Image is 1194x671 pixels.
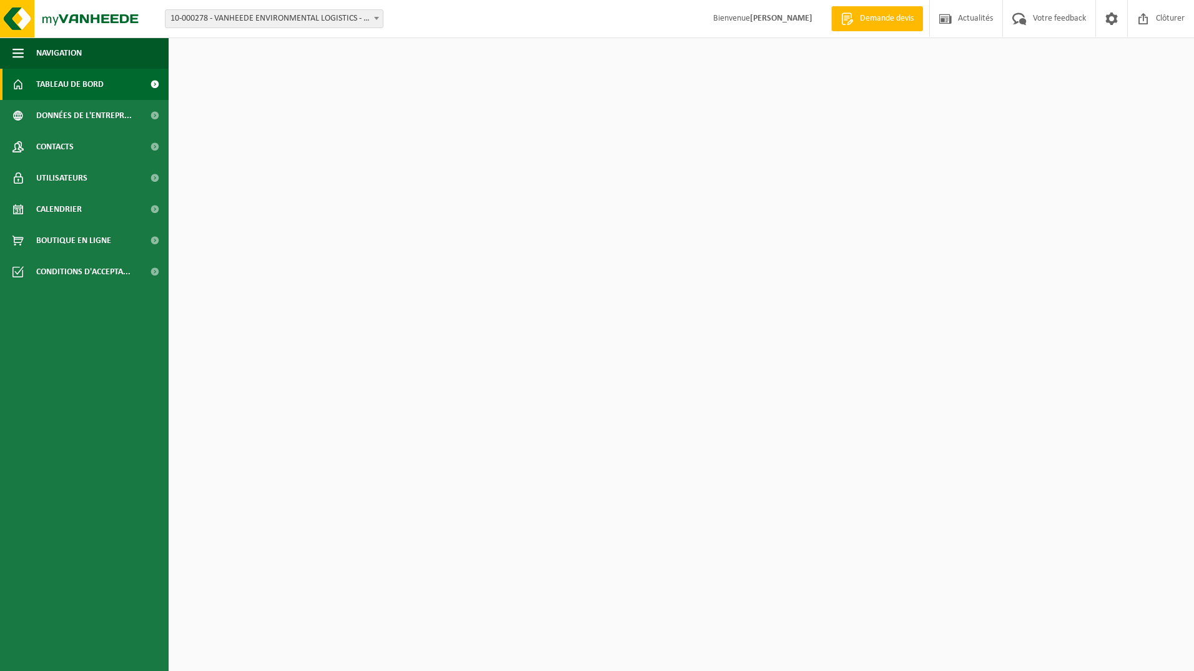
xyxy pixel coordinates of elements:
span: Données de l'entrepr... [36,100,132,131]
span: Contacts [36,131,74,162]
span: Boutique en ligne [36,225,111,256]
strong: [PERSON_NAME] [750,14,812,23]
span: Utilisateurs [36,162,87,194]
span: 10-000278 - VANHEEDE ENVIRONMENTAL LOGISTICS - QUEVY - QUÉVY-LE-GRAND [165,10,383,27]
span: Tableau de bord [36,69,104,100]
span: Conditions d'accepta... [36,256,131,287]
span: 10-000278 - VANHEEDE ENVIRONMENTAL LOGISTICS - QUEVY - QUÉVY-LE-GRAND [165,9,383,28]
a: Demande devis [831,6,923,31]
span: Navigation [36,37,82,69]
span: Calendrier [36,194,82,225]
span: Demande devis [857,12,917,25]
